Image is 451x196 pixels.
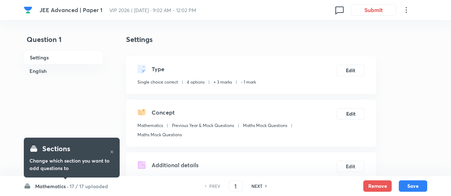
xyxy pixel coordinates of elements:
p: No equation [221,175,245,181]
h5: Concept [152,108,175,117]
button: Edit [337,108,365,120]
button: Save [399,180,427,192]
p: Previous Year & Mock Questions [172,122,234,129]
h4: Sections [42,143,70,154]
p: - 1 mark [241,79,256,85]
p: Maths Mock Questions [243,122,287,129]
p: Not from PYQ paper [173,175,212,181]
h6: Settings [24,51,103,64]
button: Submit [351,4,396,16]
button: Edit [336,161,365,172]
img: questionConcept.svg [137,108,146,117]
h6: 17 / 17 uploaded [70,182,108,190]
h6: Change which section you want to add questions to [29,157,114,172]
p: 4 options [187,79,205,85]
h4: Settings [126,34,376,45]
img: questionDetails.svg [137,161,146,169]
h6: NEXT [251,183,262,189]
a: Company Logo [24,6,34,14]
p: Easy [137,175,146,181]
p: Maths Mock Questions [137,132,182,138]
p: Mathematics [137,122,163,129]
h6: Mathematics · [35,182,69,190]
h6: PREV [209,183,220,189]
h6: English [24,64,103,78]
h4: Question 1 [24,34,103,51]
img: questionType.svg [137,65,146,73]
p: Single choice correct [137,79,178,85]
img: Company Logo [24,6,32,14]
h5: Additional details [152,161,199,169]
p: Fact [155,175,164,181]
button: Remove [363,180,392,192]
span: VIP 2026 | [DATE] · 9:02 AM - 12:02 PM [109,7,196,14]
h5: Type [152,65,164,73]
button: Edit [336,65,365,76]
p: + 3 marks [213,79,232,85]
span: JEE Advanced | Paper 1 [39,6,102,14]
